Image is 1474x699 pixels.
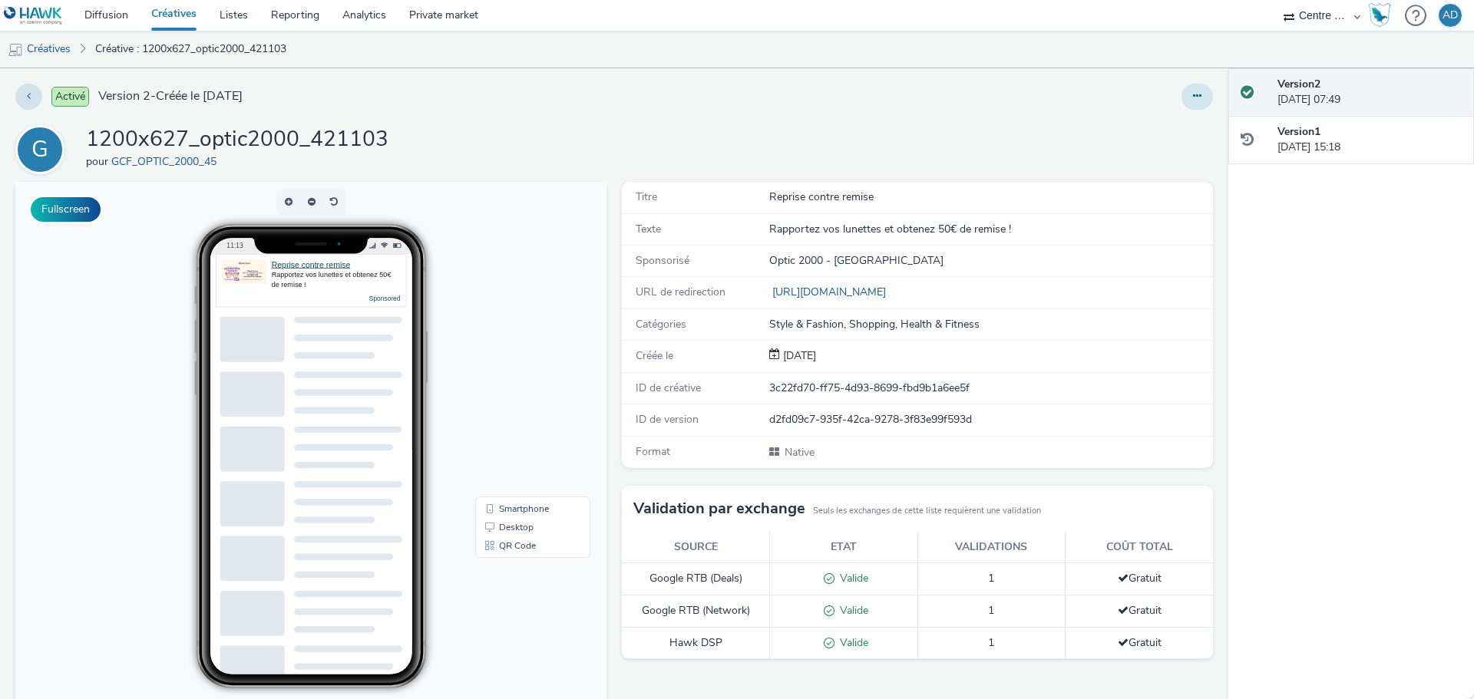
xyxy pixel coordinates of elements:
span: 1 [988,635,994,650]
div: Reprise contre remise [769,190,1211,205]
span: Titre [636,190,657,204]
img: Hawk Academy [1368,3,1391,28]
a: GCF_OPTIC_2000_45 [111,154,223,169]
div: Rapportez vos lunettes et obtenez 50€ de remise ! [769,222,1211,237]
span: 1 [988,571,994,585]
span: Valide [834,603,868,618]
a: G [15,142,71,157]
span: Gratuit [1118,571,1162,585]
span: Native [783,445,815,460]
span: Catégories [636,317,686,331]
span: ID de créative [636,381,701,395]
div: [DATE] 15:18 [1277,124,1462,156]
th: Validations [917,532,1066,563]
th: Coût total [1066,532,1214,563]
div: Création 26 février 2025, 15:18 [780,348,816,364]
span: Valide [834,571,868,585]
li: Desktop [463,336,572,354]
h3: Validation par exchange [633,497,805,520]
div: Rapportez vos lunettes et obtenez 50€ de remise ! [256,88,385,108]
span: Smartphone [484,322,534,331]
a: [URL][DOMAIN_NAME] [769,285,892,299]
td: Google RTB (Network) [622,595,770,627]
th: Etat [770,532,918,563]
span: ID de version [636,412,699,427]
div: G [31,128,48,171]
strong: Version 2 [1277,77,1320,91]
a: Créative : 1200x627_optic2000_421103 [88,31,294,68]
span: Gratuit [1118,603,1162,618]
div: Optic 2000 - [GEOGRAPHIC_DATA] [769,253,1211,269]
span: Gratuit [1118,635,1162,650]
span: Sponsorisé [636,253,689,268]
th: Source [622,532,770,563]
a: Reprise contre remise [256,78,335,87]
img: mobile [8,42,23,58]
span: pour [86,154,111,169]
div: 3c22fd70-ff75-4d93-8699-fbd9b1a6ee5f [769,381,1211,396]
span: 1 [988,603,994,618]
td: Google RTB (Deals) [622,563,770,595]
span: Format [636,444,670,459]
strong: Version 1 [1277,124,1320,139]
span: Créée le [636,348,673,363]
small: Seuls les exchanges de cette liste requièrent une validation [813,505,1041,517]
span: Desktop [484,341,518,350]
a: Hawk Academy [1368,3,1397,28]
td: Hawk DSP [622,627,770,659]
span: [DATE] [780,348,816,363]
li: QR Code [463,354,572,373]
li: Smartphone [463,318,572,336]
div: [DATE] 07:49 [1277,77,1462,108]
span: URL de redirection [636,285,725,299]
div: Style & Fashion, Shopping, Health & Fitness [769,317,1211,332]
span: QR Code [484,359,521,368]
span: 11:13 [211,59,228,68]
h1: 1200x627_optic2000_421103 [86,125,388,154]
span: Version 2 - Créée le [DATE] [98,87,243,105]
a: Sponsored [354,113,385,120]
div: d2fd09c7-935f-42ca-9278-3f83e99f593d [769,412,1211,427]
img: undefined Logo [4,6,63,25]
span: Activé [51,87,89,107]
div: AD [1443,4,1458,27]
span: Texte [636,222,661,236]
span: Valide [834,635,868,650]
button: Fullscreen [31,197,101,222]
